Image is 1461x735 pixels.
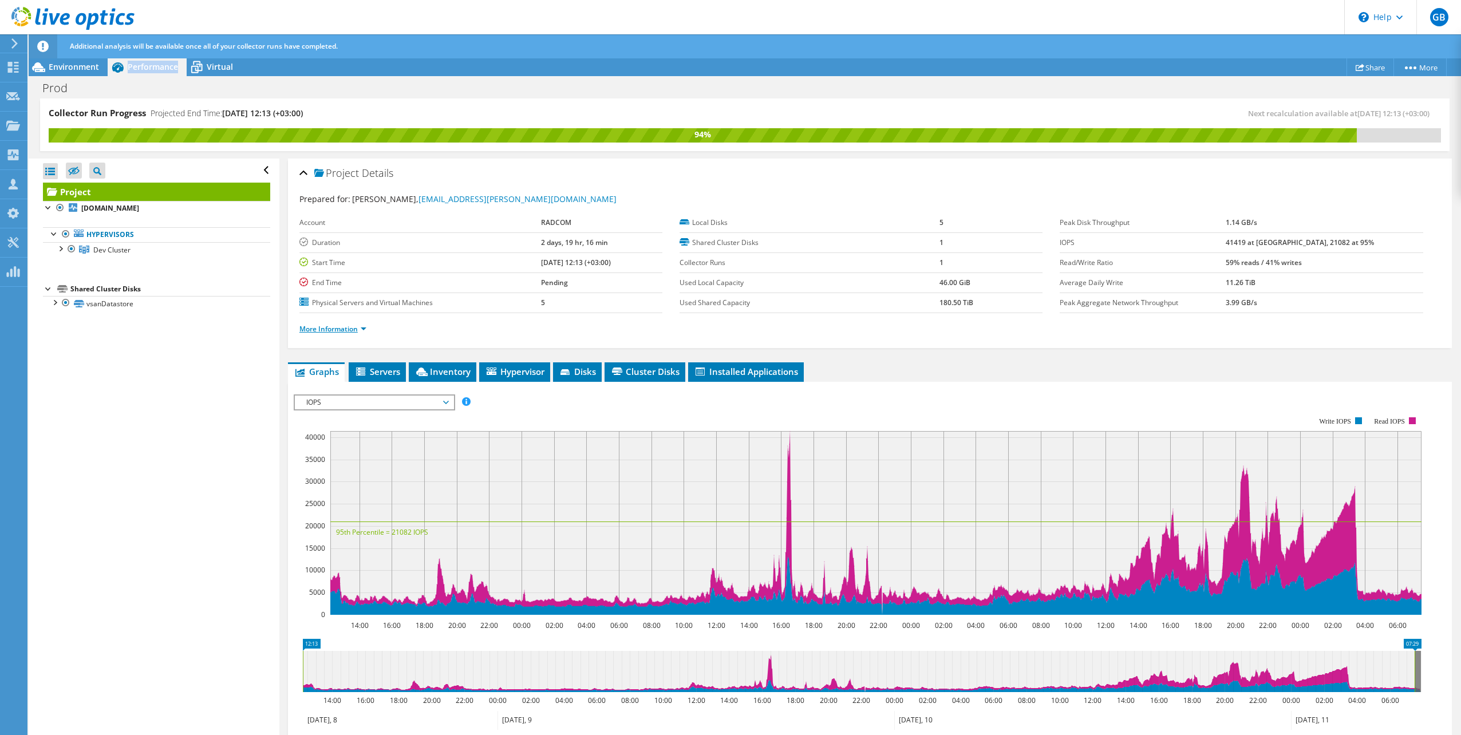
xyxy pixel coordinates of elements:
text: 04:00 [1356,621,1373,630]
text: 16:00 [1150,696,1167,705]
text: 04:00 [966,621,984,630]
b: 5 [939,218,943,227]
text: 10000 [305,565,325,575]
b: 2 days, 19 hr, 16 min [541,238,608,247]
text: 5000 [309,587,325,597]
text: 00:00 [1282,696,1300,705]
text: 20:00 [448,621,465,630]
span: Project [314,168,359,179]
span: Additional analysis will be available once all of your collector runs have completed. [70,41,338,51]
text: 40000 [305,432,325,442]
span: Performance [128,61,178,72]
text: 06:00 [1381,696,1399,705]
b: 11.26 TiB [1226,278,1255,287]
text: 22:00 [869,621,887,630]
label: Local Disks [680,217,939,228]
a: Hypervisors [43,227,270,242]
text: 02:00 [522,696,539,705]
text: Read IOPS [1374,417,1405,425]
text: 12:00 [687,696,705,705]
label: End Time [299,277,541,289]
span: [PERSON_NAME], [352,193,617,204]
text: 14:00 [1116,696,1134,705]
span: Environment [49,61,99,72]
h4: Projected End Time: [151,107,303,120]
a: More [1393,58,1447,76]
text: 14:00 [350,621,368,630]
label: Used Shared Capacity [680,297,939,309]
label: Average Daily Write [1060,277,1225,289]
label: Used Local Capacity [680,277,939,289]
text: 20:00 [819,696,837,705]
label: Duration [299,237,541,248]
b: 1.14 GB/s [1226,218,1257,227]
text: 10:00 [1064,621,1081,630]
b: 1 [939,258,943,267]
span: Details [362,166,393,180]
text: 14:00 [740,621,757,630]
text: 18:00 [1194,621,1211,630]
b: 46.00 GiB [939,278,970,287]
b: [DOMAIN_NAME] [81,203,139,213]
span: Cluster Disks [610,366,680,377]
text: 18:00 [804,621,822,630]
text: 20:00 [837,621,855,630]
text: 14:00 [720,696,737,705]
label: Prepared for: [299,193,350,204]
text: 95th Percentile = 21082 IOPS [336,527,428,537]
a: [EMAIL_ADDRESS][PERSON_NAME][DOMAIN_NAME] [418,193,617,204]
text: 22:00 [1249,696,1266,705]
text: 08:00 [642,621,660,630]
text: 08:00 [1032,621,1049,630]
span: Installed Applications [694,366,798,377]
text: 12:00 [1083,696,1101,705]
span: Disks [559,366,596,377]
text: 20:00 [1215,696,1233,705]
a: [DOMAIN_NAME] [43,201,270,216]
text: 10:00 [674,621,692,630]
label: Physical Servers and Virtual Machines [299,297,541,309]
span: [DATE] 12:13 (+03:00) [1357,108,1430,118]
text: 18:00 [415,621,433,630]
text: 22:00 [455,696,473,705]
label: Account [299,217,541,228]
text: 06:00 [610,621,627,630]
b: 1 [939,238,943,247]
div: 94% [49,128,1357,141]
span: Next recalculation available at [1248,108,1435,118]
text: 06:00 [984,696,1002,705]
text: 02:00 [918,696,936,705]
text: 16:00 [356,696,374,705]
text: 04:00 [555,696,572,705]
b: 41419 at [GEOGRAPHIC_DATA], 21082 at 95% [1226,238,1374,247]
text: 20:00 [1226,621,1244,630]
text: 10:00 [1051,696,1068,705]
text: 04:00 [951,696,969,705]
text: 00:00 [512,621,530,630]
label: Peak Aggregate Network Throughput [1060,297,1225,309]
b: RADCOM [541,218,571,227]
text: 15000 [305,543,325,553]
text: 06:00 [587,696,605,705]
text: 08:00 [621,696,638,705]
text: 0 [321,610,325,619]
text: 04:00 [577,621,595,630]
text: 22:00 [480,621,497,630]
text: 35000 [305,455,325,464]
text: 16:00 [753,696,771,705]
text: 16:00 [382,621,400,630]
text: 18:00 [786,696,804,705]
text: 25000 [305,499,325,508]
text: 30000 [305,476,325,486]
text: 00:00 [885,696,903,705]
text: 22:00 [1258,621,1276,630]
text: 18:00 [389,696,407,705]
text: 02:00 [934,621,952,630]
text: 00:00 [488,696,506,705]
text: 04:00 [1348,696,1365,705]
text: 20:00 [422,696,440,705]
text: 14:00 [1129,621,1147,630]
label: IOPS [1060,237,1225,248]
span: [DATE] 12:13 (+03:00) [222,108,303,118]
b: [DATE] 12:13 (+03:00) [541,258,611,267]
